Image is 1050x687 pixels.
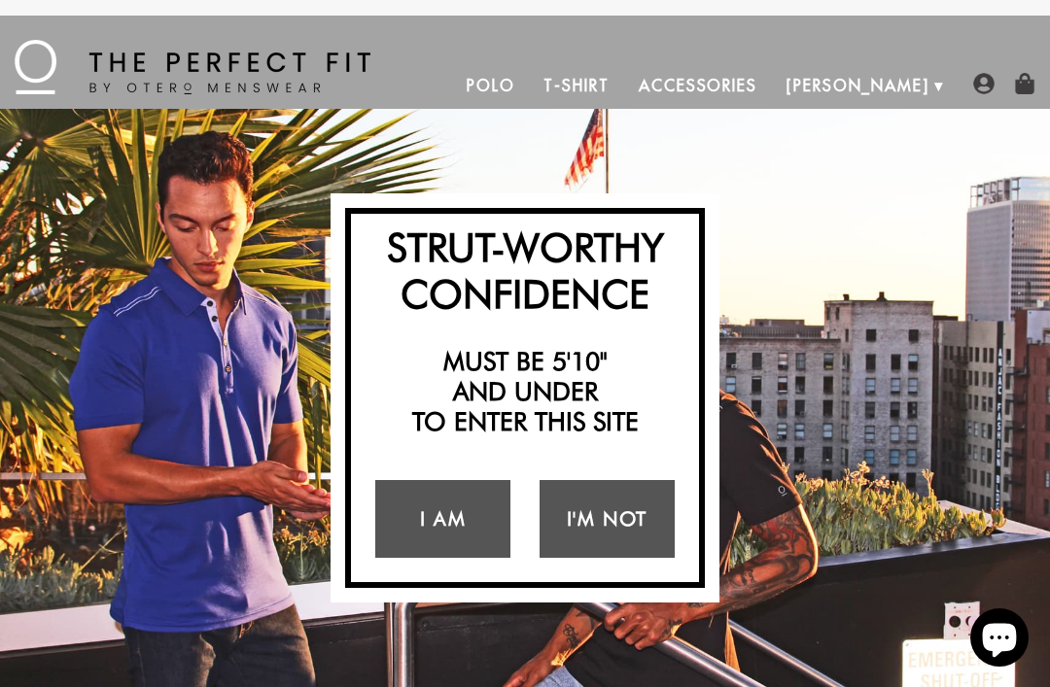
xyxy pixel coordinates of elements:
[772,62,944,109] a: [PERSON_NAME]
[15,40,370,94] img: The Perfect Fit - by Otero Menswear - Logo
[973,73,995,94] img: user-account-icon.png
[375,480,510,558] a: I Am
[529,62,623,109] a: T-Shirt
[1014,73,1035,94] img: shopping-bag-icon.png
[361,223,689,317] h2: Strut-Worthy Confidence
[624,62,772,109] a: Accessories
[361,346,689,437] h2: Must be 5'10" and under to enter this site
[452,62,530,109] a: Polo
[540,480,675,558] a: I'm Not
[964,608,1034,671] inbox-online-store-chat: Shopify online store chat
